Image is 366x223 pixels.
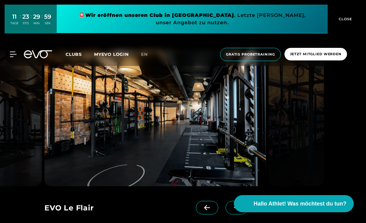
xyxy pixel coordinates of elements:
div: 23 [22,12,29,21]
div: 11 [10,12,18,21]
div: STD [22,21,29,25]
button: CLOSE [328,5,361,33]
div: SEK [44,21,51,25]
div: 59 [44,12,51,21]
a: Clubs [66,51,94,57]
span: en [141,52,148,57]
img: evofitness [269,50,324,186]
a: Jetzt Mitglied werden [283,48,349,61]
div: : [31,13,32,29]
a: Gratis Probetraining [218,48,283,61]
div: 29 [33,12,40,21]
span: Jetzt Mitglied werden [290,52,341,57]
div: MIN [33,21,40,25]
div: : [42,13,43,29]
span: Clubs [66,52,82,57]
span: Hallo Athlet! Was möchtest du tun? [254,200,346,208]
div: : [20,13,21,29]
span: CLOSE [337,16,352,22]
span: Gratis Probetraining [226,52,275,57]
a: MYEVO LOGIN [94,52,129,57]
div: TAGE [10,21,18,25]
img: evofitness [44,50,266,186]
a: en [141,51,155,58]
button: Hallo Athlet! Was möchtest du tun? [234,195,354,212]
